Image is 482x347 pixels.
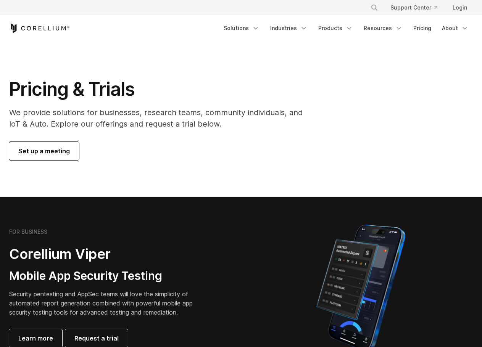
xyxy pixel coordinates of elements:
h1: Pricing & Trials [9,78,313,101]
a: Pricing [409,21,436,35]
div: Navigation Menu [219,21,473,35]
a: Support Center [384,1,443,14]
a: Set up a meeting [9,142,79,160]
div: Navigation Menu [361,1,473,14]
h6: FOR BUSINESS [9,228,47,235]
a: Corellium Home [9,24,70,33]
span: Set up a meeting [18,146,70,156]
a: Login [447,1,473,14]
a: Resources [359,21,407,35]
a: Solutions [219,21,264,35]
a: About [437,21,473,35]
a: Industries [266,21,312,35]
span: Request a trial [74,334,119,343]
h2: Corellium Viper [9,246,205,263]
p: Security pentesting and AppSec teams will love the simplicity of automated report generation comb... [9,289,205,317]
a: Products [314,21,358,35]
p: We provide solutions for businesses, research teams, community individuals, and IoT & Auto. Explo... [9,107,313,130]
h3: Mobile App Security Testing [9,269,205,283]
button: Search [368,1,381,14]
span: Learn more [18,334,53,343]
